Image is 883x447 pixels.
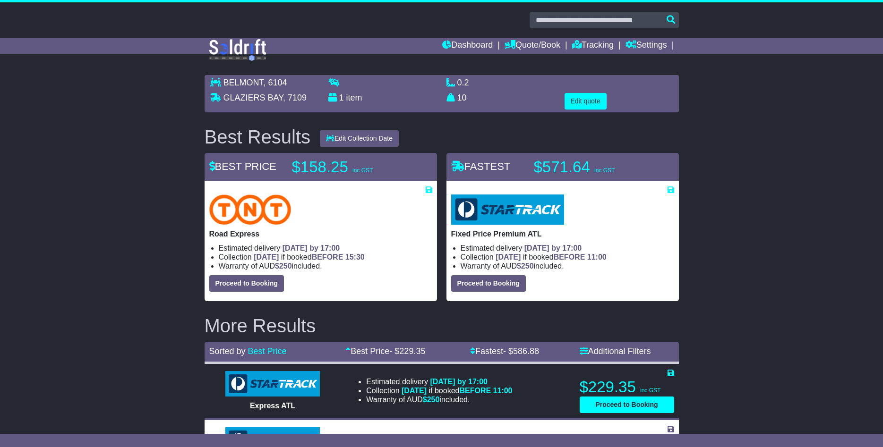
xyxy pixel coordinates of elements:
span: inc GST [640,387,660,394]
span: $ [275,262,292,270]
span: item [346,93,362,102]
span: [DATE] [402,387,427,395]
a: Additional Filters [580,346,651,356]
p: $158.25 [292,158,410,177]
button: Edit Collection Date [320,130,399,147]
a: Best Price [248,346,287,356]
li: Warranty of AUD included. [461,261,674,270]
li: Estimated delivery [366,377,512,386]
h2: More Results [205,315,679,336]
span: 586.88 [513,346,539,356]
li: Estimated delivery [219,244,432,253]
span: $ [423,396,440,404]
a: Quote/Book [505,38,560,54]
span: [DATE] [496,253,521,261]
span: inc GST [594,167,615,174]
span: BELMONT [223,78,264,87]
li: Warranty of AUD included. [219,261,432,270]
span: 250 [427,396,440,404]
span: $ [517,262,534,270]
span: if booked [402,387,512,395]
span: 0.2 [457,78,469,87]
span: BEFORE [312,253,343,261]
span: FASTEST [451,160,511,172]
div: Best Results [200,127,316,147]
p: $571.64 [534,158,652,177]
span: [DATE] by 17:00 [524,244,582,252]
span: Sorted by [209,346,246,356]
span: [DATE] by 17:00 [430,378,488,386]
span: 11:00 [493,387,513,395]
span: , 6104 [264,78,287,87]
li: Collection [219,253,432,261]
button: Proceed to Booking [209,275,284,292]
li: Estimated delivery [366,433,512,442]
span: 250 [279,262,292,270]
span: - $ [389,346,425,356]
p: Fixed Price Premium ATL [451,229,674,238]
span: if booked [496,253,606,261]
span: BEFORE [459,387,491,395]
span: BEFORE [554,253,585,261]
span: 15:30 [345,253,365,261]
a: Settings [626,38,667,54]
span: 10 [457,93,467,102]
p: Road Express [209,229,432,238]
p: $229.35 [580,378,674,396]
span: GLAZIERS BAY [223,93,283,102]
img: StarTrack: Express ATL [225,371,320,396]
a: Fastest- $586.88 [470,346,539,356]
button: Edit quote [565,93,607,110]
span: if booked [254,253,364,261]
a: Best Price- $229.35 [345,346,425,356]
span: Express ATL [250,402,295,410]
span: inc GST [352,167,373,174]
span: 250 [521,262,534,270]
li: Estimated delivery [461,244,674,253]
button: Proceed to Booking [580,396,674,413]
span: [DATE] by 17:00 [283,244,340,252]
span: 229.35 [399,346,425,356]
span: BEST PRICE [209,160,276,172]
li: Warranty of AUD included. [366,395,512,404]
li: Collection [366,386,512,395]
span: , 7109 [283,93,307,102]
img: StarTrack: Fixed Price Premium ATL [451,194,564,225]
span: 1 [339,93,344,102]
a: Tracking [572,38,614,54]
a: Dashboard [442,38,493,54]
span: - $ [503,346,539,356]
img: TNT Domestic: Road Express [209,194,291,225]
span: 11:00 [587,253,607,261]
li: Collection [461,253,674,261]
button: Proceed to Booking [451,275,526,292]
span: [DATE] [254,253,279,261]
